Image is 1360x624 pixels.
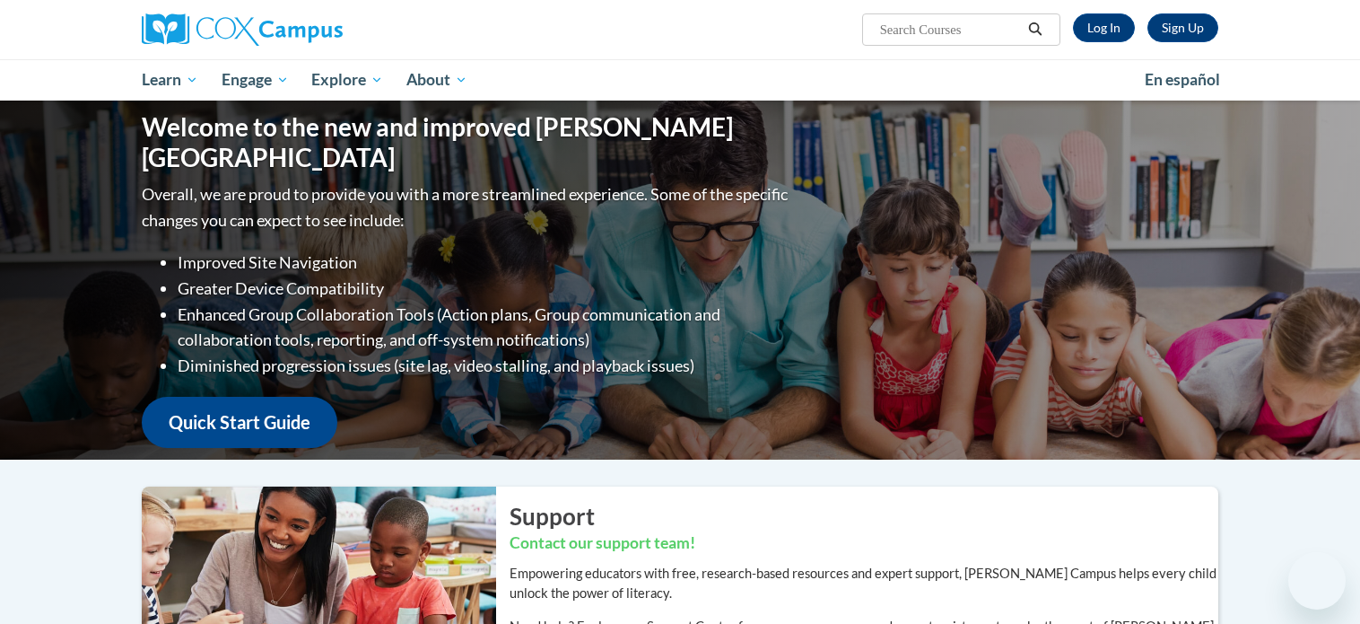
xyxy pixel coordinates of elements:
[178,250,792,276] li: Improved Site Navigation
[130,59,210,101] a: Learn
[178,276,792,302] li: Greater Device Compatibility
[222,69,289,91] span: Engage
[178,302,792,354] li: Enhanced Group Collaboration Tools (Action plans, Group communication and collaboration tools, re...
[878,19,1022,40] input: Search Courses
[406,69,467,91] span: About
[1147,13,1218,42] a: Register
[142,112,792,172] h1: Welcome to the new and improved [PERSON_NAME][GEOGRAPHIC_DATA]
[510,500,1218,532] h2: Support
[210,59,301,101] a: Engage
[311,69,383,91] span: Explore
[142,13,483,46] a: Cox Campus
[1145,70,1220,89] span: En español
[1133,61,1232,99] a: En español
[510,532,1218,555] h3: Contact our support team!
[142,13,343,46] img: Cox Campus
[142,397,337,448] a: Quick Start Guide
[142,181,792,233] p: Overall, we are proud to provide you with a more streamlined experience. Some of the specific cha...
[1288,552,1346,610] iframe: Button to launch messaging window
[395,59,479,101] a: About
[510,564,1218,603] p: Empowering educators with free, research-based resources and expert support, [PERSON_NAME] Campus...
[1073,13,1135,42] a: Log In
[1022,19,1049,40] button: Search
[142,69,198,91] span: Learn
[115,59,1245,101] div: Main menu
[178,353,792,379] li: Diminished progression issues (site lag, video stalling, and playback issues)
[300,59,395,101] a: Explore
